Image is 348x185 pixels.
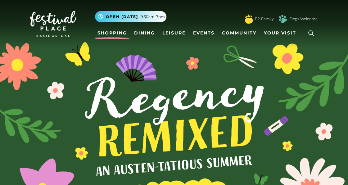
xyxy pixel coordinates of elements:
span: 9.30am-7pm [141,14,165,20]
span: Open [DATE] [106,14,138,20]
a: Leisure [160,27,188,39]
a: FP Family [255,16,273,22]
a: Your Visit [261,27,302,39]
span: Your Visit [264,30,296,36]
a: Shopping [95,27,129,39]
a: Community [219,27,259,39]
button: Open [DATE] 9.30am-7pm [95,11,166,22]
a: Events [191,27,217,39]
img: Festival Place Logo [30,11,76,37]
a: Dogs Welcome! [290,16,319,22]
a: Dining [132,27,157,39]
